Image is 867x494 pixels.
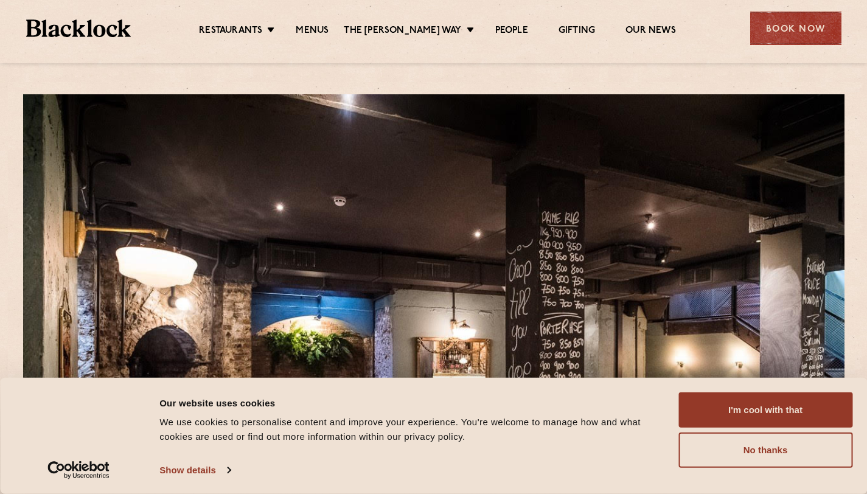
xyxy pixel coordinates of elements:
a: Our News [625,25,676,38]
div: We use cookies to personalise content and improve your experience. You're welcome to manage how a... [159,415,664,444]
button: I'm cool with that [678,392,852,428]
a: Show details [159,461,230,479]
img: BL_Textured_Logo-footer-cropped.svg [26,19,131,37]
div: Our website uses cookies [159,395,664,410]
a: Restaurants [199,25,262,38]
div: Book Now [750,12,841,45]
button: No thanks [678,433,852,468]
a: Usercentrics Cookiebot - opens in a new window [26,461,132,479]
a: Gifting [559,25,595,38]
a: Menus [296,25,329,38]
a: The [PERSON_NAME] Way [344,25,461,38]
a: People [495,25,528,38]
